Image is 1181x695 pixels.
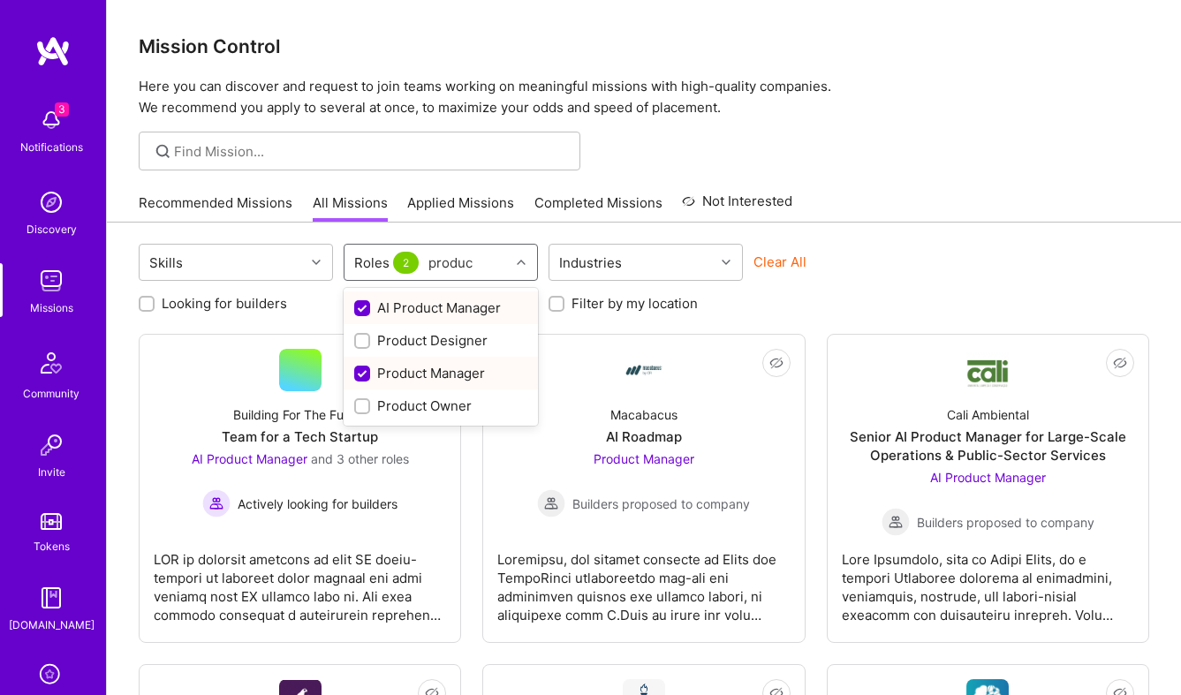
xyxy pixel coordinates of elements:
[537,489,565,517] img: Builders proposed to company
[842,536,1134,624] div: Lore Ipsumdolo, sita co Adipi Elits, do e tempori Utlaboree dolorema al enimadmini, veniamquis, n...
[842,427,1134,465] div: Senior AI Product Manager for Large-Scale Operations & Public-Sector Services
[682,191,792,223] a: Not Interested
[153,141,173,162] i: icon SearchGrey
[38,463,65,481] div: Invite
[154,536,446,624] div: LOR ip dolorsit ametcons ad elit SE doeiu-tempori ut laboreet dolor magnaal eni admi veniamq nost...
[30,342,72,384] img: Community
[966,352,1009,389] img: Company Logo
[222,427,378,446] div: Team for a Tech Startup
[497,536,790,624] div: Loremipsu, dol sitamet consecte ad Elits doe TempoRinci utlaboreetdo mag-ali eni adminimven quisn...
[354,364,527,382] div: Product Manager
[407,193,514,223] a: Applied Missions
[139,76,1149,118] p: Here you can discover and request to join teams working on meaningful missions with high-quality ...
[753,253,806,271] button: Clear All
[572,294,698,313] label: Filter by my location
[354,397,527,415] div: Product Owner
[34,659,68,692] i: icon SelectionTeam
[202,489,231,517] img: Actively looking for builders
[354,331,527,350] div: Product Designer
[34,185,69,220] img: discovery
[139,35,1149,57] h3: Mission Control
[842,349,1134,628] a: Company LogoCali AmbientalSenior AI Product Manager for Large-Scale Operations & Public-Sector Se...
[9,616,95,634] div: [DOMAIN_NAME]
[154,349,446,628] a: Building For The FutureTeam for a Tech StartupAI Product Manager and 3 other rolesActively lookin...
[722,258,731,267] i: icon Chevron
[30,298,73,317] div: Missions
[917,513,1094,532] span: Builders proposed to company
[145,250,187,276] div: Skills
[174,142,567,161] input: Find Mission...
[139,193,292,223] a: Recommended Missions
[623,349,665,391] img: Company Logo
[35,35,71,67] img: logo
[350,250,427,276] div: Roles
[930,470,1046,485] span: AI Product Manager
[393,252,419,274] span: 2
[594,451,694,466] span: Product Manager
[55,102,69,117] span: 3
[555,250,626,276] div: Industries
[20,138,83,156] div: Notifications
[34,537,70,555] div: Tokens
[23,384,79,403] div: Community
[610,405,678,424] div: Macabacus
[34,580,69,616] img: guide book
[41,513,62,530] img: tokens
[517,258,526,267] i: icon Chevron
[34,427,69,463] img: Invite
[497,349,790,628] a: Company LogoMacabacusAI RoadmapProduct Manager Builders proposed to companyBuilders proposed to c...
[769,356,784,370] i: icon EyeClosed
[312,258,321,267] i: icon Chevron
[354,298,527,317] div: AI Product Manager
[162,294,287,313] label: Looking for builders
[534,193,662,223] a: Completed Missions
[311,451,409,466] span: and 3 other roles
[572,495,750,513] span: Builders proposed to company
[882,508,910,536] img: Builders proposed to company
[313,193,388,223] a: All Missions
[233,405,367,424] div: Building For The Future
[192,451,307,466] span: AI Product Manager
[606,427,682,446] div: AI Roadmap
[34,263,69,298] img: teamwork
[238,495,397,513] span: Actively looking for builders
[947,405,1029,424] div: Cali Ambiental
[26,220,77,238] div: Discovery
[1113,356,1127,370] i: icon EyeClosed
[34,102,69,138] img: bell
